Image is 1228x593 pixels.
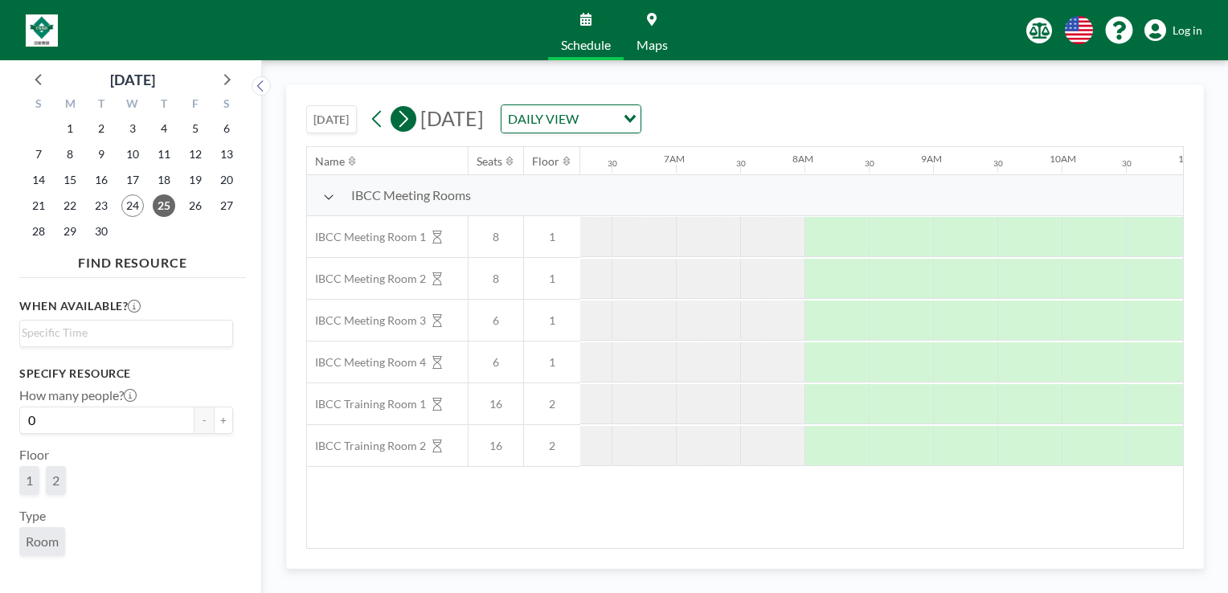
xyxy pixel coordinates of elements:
span: 2 [524,439,580,453]
span: Monday, September 15, 2025 [59,169,81,191]
span: Saturday, September 27, 2025 [215,194,238,217]
span: Monday, September 1, 2025 [59,117,81,140]
span: Tuesday, September 30, 2025 [90,220,113,243]
div: 8AM [792,153,813,165]
div: Seats [477,154,502,169]
div: 30 [608,158,617,169]
span: Wednesday, September 10, 2025 [121,143,144,166]
span: 8 [469,230,523,244]
div: 7AM [664,153,685,165]
span: 1 [524,272,580,286]
div: S [23,95,55,116]
input: Search for option [22,324,223,341]
div: S [211,95,242,116]
span: 2 [524,397,580,411]
span: Saturday, September 20, 2025 [215,169,238,191]
span: 8 [469,272,523,286]
span: Schedule [561,39,611,51]
div: Floor [532,154,559,169]
h3: Specify resource [19,366,233,381]
span: Log in [1173,23,1202,38]
div: 10AM [1050,153,1076,165]
span: Sunday, September 14, 2025 [27,169,50,191]
span: IBCC Meeting Room 2 [307,272,426,286]
span: DAILY VIEW [505,108,582,129]
span: Monday, September 8, 2025 [59,143,81,166]
div: T [86,95,117,116]
span: Saturday, September 13, 2025 [215,143,238,166]
div: 30 [1122,158,1132,169]
input: Search for option [583,108,614,129]
div: W [117,95,149,116]
span: 6 [469,355,523,370]
div: Name [315,154,345,169]
span: Saturday, September 6, 2025 [215,117,238,140]
label: Floor [19,447,49,463]
span: Sunday, September 7, 2025 [27,143,50,166]
span: IBCC Training Room 1 [307,397,426,411]
span: 2 [52,472,59,489]
div: 30 [993,158,1003,169]
span: Friday, September 19, 2025 [184,169,207,191]
div: Search for option [501,105,641,133]
span: Monday, September 29, 2025 [59,220,81,243]
span: IBCC Training Room 2 [307,439,426,453]
label: Type [19,508,46,524]
span: Thursday, September 25, 2025 [153,194,175,217]
span: IBCC Meeting Room 4 [307,355,426,370]
span: Wednesday, September 3, 2025 [121,117,144,140]
span: Maps [637,39,668,51]
h4: FIND RESOURCE [19,248,246,271]
span: 1 [524,355,580,370]
span: Sunday, September 21, 2025 [27,194,50,217]
span: 1 [524,230,580,244]
span: IBCC Meeting Room 1 [307,230,426,244]
div: 30 [865,158,874,169]
button: - [194,407,214,434]
span: Tuesday, September 2, 2025 [90,117,113,140]
div: F [179,95,211,116]
span: Tuesday, September 9, 2025 [90,143,113,166]
span: 1 [524,313,580,328]
span: Thursday, September 4, 2025 [153,117,175,140]
span: Sunday, September 28, 2025 [27,220,50,243]
span: Tuesday, September 23, 2025 [90,194,113,217]
span: Friday, September 26, 2025 [184,194,207,217]
div: 9AM [921,153,942,165]
div: 30 [736,158,746,169]
span: Thursday, September 18, 2025 [153,169,175,191]
span: [DATE] [420,106,484,130]
span: Room [26,534,59,550]
img: organization-logo [26,14,58,47]
span: Tuesday, September 16, 2025 [90,169,113,191]
div: 11AM [1178,153,1205,165]
div: Search for option [20,321,232,345]
span: 16 [469,439,523,453]
a: Log in [1144,19,1202,42]
span: Friday, September 12, 2025 [184,143,207,166]
span: Wednesday, September 24, 2025 [121,194,144,217]
span: 16 [469,397,523,411]
div: [DATE] [110,68,155,91]
div: T [148,95,179,116]
span: 1 [26,472,33,489]
span: Wednesday, September 17, 2025 [121,169,144,191]
button: + [214,407,233,434]
button: [DATE] [306,105,357,133]
span: IBCC Meeting Room 3 [307,313,426,328]
span: Monday, September 22, 2025 [59,194,81,217]
span: 6 [469,313,523,328]
span: IBCC Meeting Rooms [351,187,471,203]
div: M [55,95,86,116]
span: Friday, September 5, 2025 [184,117,207,140]
label: How many people? [19,387,137,403]
span: Thursday, September 11, 2025 [153,143,175,166]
